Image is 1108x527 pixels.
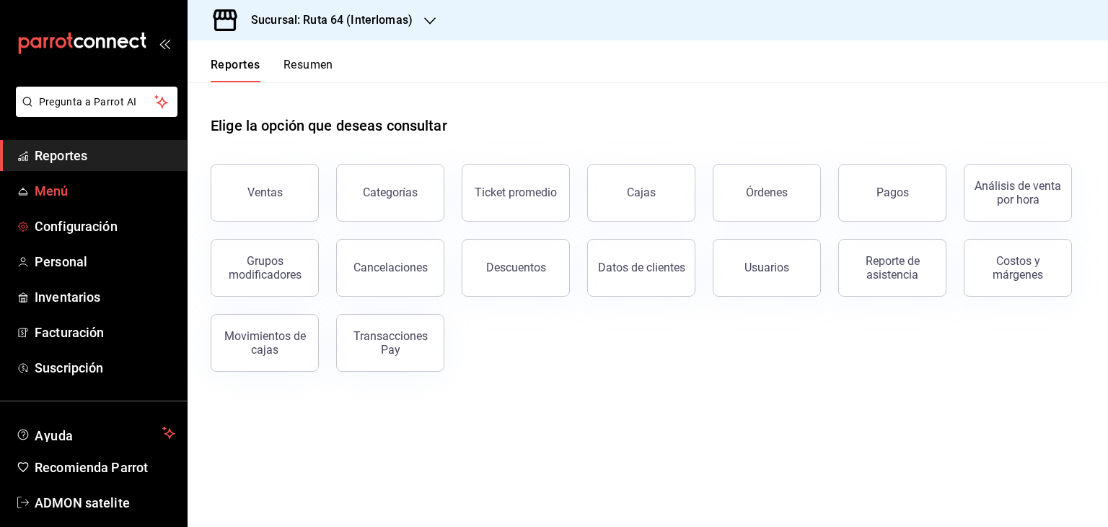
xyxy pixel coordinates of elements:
[35,287,175,307] span: Inventarios
[35,217,175,236] span: Configuración
[964,164,1072,222] button: Análisis de venta por hora
[973,179,1063,206] div: Análisis de venta por hora
[35,493,175,513] span: ADMON satelite
[627,184,656,201] div: Cajas
[10,105,177,120] a: Pregunta a Parrot AI
[247,186,283,199] div: Ventas
[220,329,309,357] div: Movimientos de cajas
[598,261,685,274] div: Datos de clientes
[353,261,428,274] div: Cancelaciones
[239,12,413,29] h3: Sucursal: Ruta 64 (Interlomas)
[876,186,909,199] div: Pagos
[35,252,175,271] span: Personal
[848,254,937,282] div: Reporte de asistencia
[346,329,435,357] div: Transacciones Pay
[35,323,175,342] span: Facturación
[713,239,821,297] button: Usuarios
[35,181,175,201] span: Menú
[211,58,260,82] button: Reportes
[462,239,570,297] button: Descuentos
[35,358,175,378] span: Suscripción
[838,164,946,222] button: Pagos
[713,164,821,222] button: Órdenes
[35,424,157,442] span: Ayuda
[220,254,309,282] div: Grupos modificadores
[475,186,557,199] div: Ticket promedio
[336,239,444,297] button: Cancelaciones
[283,58,333,82] button: Resumen
[462,164,570,222] button: Ticket promedio
[587,164,695,222] a: Cajas
[16,87,177,117] button: Pregunta a Parrot AI
[39,95,155,110] span: Pregunta a Parrot AI
[35,146,175,165] span: Reportes
[35,458,175,477] span: Recomienda Parrot
[211,115,447,136] h1: Elige la opción que deseas consultar
[211,58,333,82] div: navigation tabs
[486,261,546,274] div: Descuentos
[211,239,319,297] button: Grupos modificadores
[159,38,170,49] button: open_drawer_menu
[964,239,1072,297] button: Costos y márgenes
[744,261,789,274] div: Usuarios
[363,186,418,199] div: Categorías
[336,314,444,372] button: Transacciones Pay
[746,186,788,199] div: Órdenes
[587,239,695,297] button: Datos de clientes
[336,164,444,222] button: Categorías
[211,164,319,222] button: Ventas
[838,239,946,297] button: Reporte de asistencia
[211,314,319,372] button: Movimientos de cajas
[973,254,1063,282] div: Costos y márgenes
